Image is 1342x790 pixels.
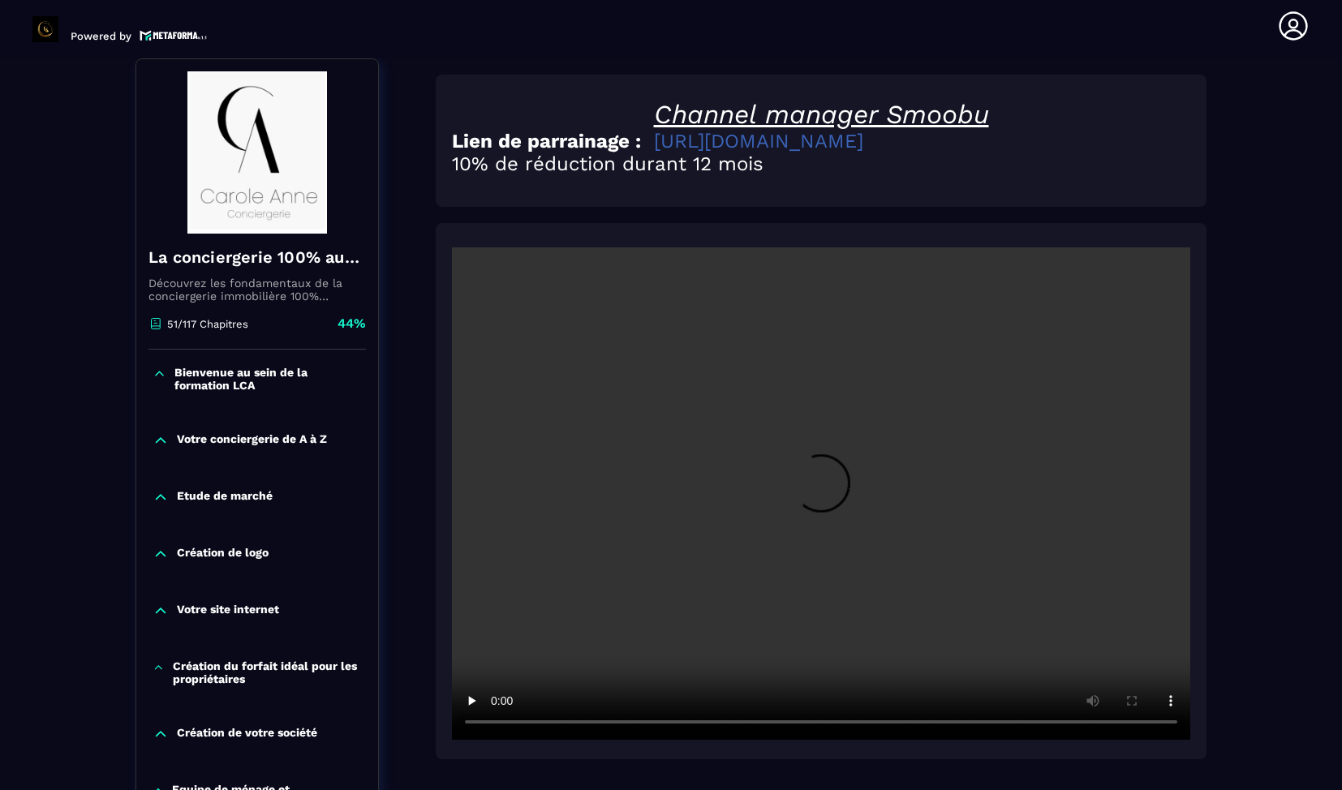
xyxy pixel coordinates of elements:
[148,71,366,234] img: banner
[148,277,366,303] p: Découvrez les fondamentaux de la conciergerie immobilière 100% automatisée. Cette formation est c...
[452,130,641,152] strong: Lien de parrainage :
[174,366,362,392] p: Bienvenue au sein de la formation LCA
[167,318,248,330] p: 51/117 Chapitres
[177,726,317,742] p: Création de votre société
[654,130,863,152] a: [URL][DOMAIN_NAME]
[71,30,131,42] p: Powered by
[338,315,366,333] p: 44%
[148,246,366,268] h4: La conciergerie 100% automatisée
[177,603,279,619] p: Votre site internet
[177,489,273,505] p: Etude de marché
[654,99,989,130] u: Channel manager Smoobu
[177,432,327,449] p: Votre conciergerie de A à Z
[173,659,362,685] p: Création du forfait idéal pour les propriétaires
[177,546,269,562] p: Création de logo
[32,16,58,42] img: logo-branding
[140,28,208,42] img: logo
[452,152,1190,175] h2: 10% de réduction durant 12 mois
